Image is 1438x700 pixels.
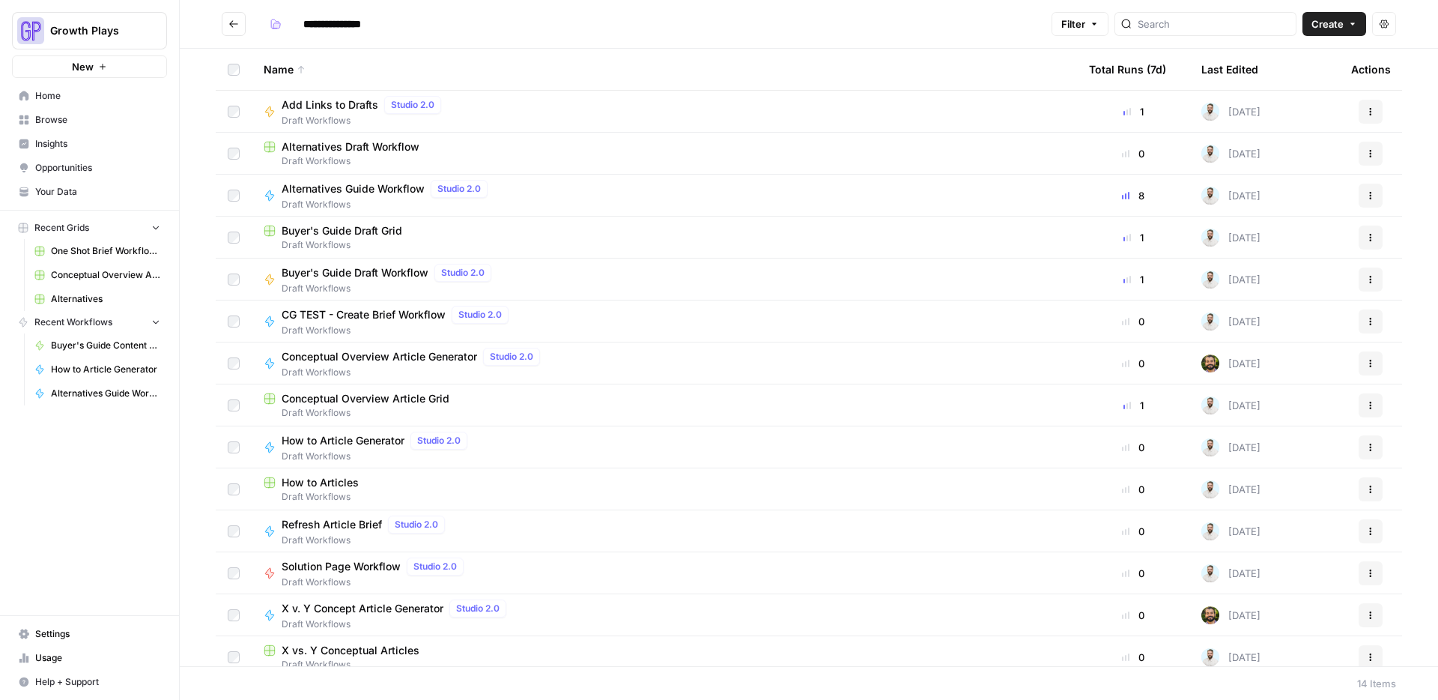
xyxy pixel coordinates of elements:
[1089,104,1177,119] div: 1
[1201,145,1260,163] div: [DATE]
[1089,356,1177,371] div: 0
[12,622,167,646] a: Settings
[1201,606,1219,624] img: 7n9g0vcyosf9m799tx179q68c4d8
[264,154,1065,168] span: Draft Workflows
[282,618,512,631] span: Draft Workflows
[1201,648,1219,666] img: odyn83o5p1wan4k8cy2vh2ud1j9q
[51,363,160,376] span: How to Article Generator
[1089,524,1177,539] div: 0
[35,161,160,175] span: Opportunities
[1201,49,1258,90] div: Last Edited
[50,23,141,38] span: Growth Plays
[282,97,378,112] span: Add Links to Drafts
[264,306,1065,337] a: CG TEST - Create Brief WorkflowStudio 2.0Draft Workflows
[1089,230,1177,245] div: 1
[12,670,167,694] button: Help + Support
[12,311,167,334] button: Recent Workflows
[12,12,167,49] button: Workspace: Growth Plays
[282,324,515,337] span: Draft Workflows
[1089,146,1177,161] div: 0
[12,646,167,670] a: Usage
[282,114,447,127] span: Draft Workflows
[282,601,443,616] span: X v. Y Concept Article Generator
[437,182,481,196] span: Studio 2.0
[264,238,1065,252] span: Draft Workflows
[1089,49,1166,90] div: Total Runs (7d)
[12,132,167,156] a: Insights
[282,198,494,211] span: Draft Workflows
[51,292,160,306] span: Alternatives
[222,12,246,36] button: Go back
[391,98,434,112] span: Studio 2.0
[1201,606,1260,624] div: [DATE]
[1201,396,1260,414] div: [DATE]
[264,600,1065,631] a: X v. Y Concept Article GeneratorStudio 2.0Draft Workflows
[264,348,1065,379] a: Conceptual Overview Article GeneratorStudio 2.0Draft Workflows
[1089,608,1177,623] div: 0
[51,339,160,352] span: Buyer's Guide Content Workflow - Gemini/[PERSON_NAME] Version
[12,55,167,78] button: New
[264,490,1065,504] span: Draft Workflows
[282,475,359,490] span: How to Articles
[1138,16,1290,31] input: Search
[264,406,1065,420] span: Draft Workflows
[28,239,167,263] a: One Shot Brief Workflow Grid
[1201,564,1260,582] div: [DATE]
[1201,313,1260,331] div: [DATE]
[441,266,485,280] span: Studio 2.0
[264,264,1065,295] a: Buyer's Guide Draft WorkflowStudio 2.0Draft Workflows
[282,450,473,463] span: Draft Workflows
[35,89,160,103] span: Home
[34,316,112,329] span: Recent Workflows
[264,391,1065,420] a: Conceptual Overview Article GridDraft Workflows
[282,349,477,364] span: Conceptual Overview Article Generator
[282,517,382,532] span: Refresh Article Brief
[264,180,1065,211] a: Alternatives Guide WorkflowStudio 2.0Draft Workflows
[28,334,167,357] a: Buyer's Guide Content Workflow - Gemini/[PERSON_NAME] Version
[282,534,451,547] span: Draft Workflows
[51,244,160,258] span: One Shot Brief Workflow Grid
[1052,12,1108,36] button: Filter
[282,307,446,322] span: CG TEST - Create Brief Workflow
[1201,187,1219,205] img: odyn83o5p1wan4k8cy2vh2ud1j9q
[34,221,89,235] span: Recent Grids
[458,308,502,322] span: Studio 2.0
[1089,440,1177,455] div: 0
[1201,522,1219,540] img: odyn83o5p1wan4k8cy2vh2ud1j9q
[282,282,497,295] span: Draft Workflows
[1201,480,1219,498] img: odyn83o5p1wan4k8cy2vh2ud1j9q
[264,223,1065,252] a: Buyer's Guide Draft GridDraft Workflows
[12,217,167,239] button: Recent Grids
[51,268,160,282] span: Conceptual Overview Article Grid
[1201,438,1260,456] div: [DATE]
[1089,566,1177,581] div: 0
[12,108,167,132] a: Browse
[264,139,1065,168] a: Alternatives Draft WorkflowDraft Workflows
[264,96,1065,127] a: Add Links to DraftsStudio 2.0Draft Workflows
[264,432,1065,463] a: How to Article GeneratorStudio 2.0Draft Workflows
[28,381,167,405] a: Alternatives Guide Workflow
[1201,145,1219,163] img: odyn83o5p1wan4k8cy2vh2ud1j9q
[1201,187,1260,205] div: [DATE]
[1311,16,1344,31] span: Create
[1201,229,1219,247] img: odyn83o5p1wan4k8cy2vh2ud1j9q
[282,223,402,238] span: Buyer's Guide Draft Grid
[28,287,167,311] a: Alternatives
[35,675,160,689] span: Help + Support
[1302,12,1366,36] button: Create
[282,181,425,196] span: Alternatives Guide Workflow
[1201,271,1260,289] div: [DATE]
[264,643,1065,672] a: X vs. Y Conceptual ArticlesDraft Workflows
[1201,271,1219,289] img: odyn83o5p1wan4k8cy2vh2ud1j9q
[35,627,160,641] span: Settings
[264,658,1065,672] span: Draft Workflows
[51,387,160,400] span: Alternatives Guide Workflow
[1201,229,1260,247] div: [DATE]
[28,263,167,287] a: Conceptual Overview Article Grid
[282,391,449,406] span: Conceptual Overview Article Grid
[1201,522,1260,540] div: [DATE]
[1201,396,1219,414] img: odyn83o5p1wan4k8cy2vh2ud1j9q
[1201,354,1219,372] img: 7n9g0vcyosf9m799tx179q68c4d8
[1201,648,1260,666] div: [DATE]
[1089,314,1177,329] div: 0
